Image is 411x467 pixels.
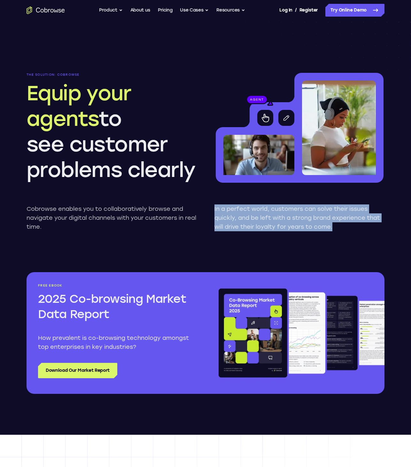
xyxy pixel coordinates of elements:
p: Cobrowse enables you to collaboratively browse and navigate your digital channels with your custo... [27,204,197,231]
a: Pricing [158,4,173,17]
a: About us [130,4,150,17]
span: Equip your agents [27,81,131,131]
a: Register [299,4,318,17]
img: A customer looking at their smartphone [302,80,376,175]
p: The solution: Cobrowse [27,73,197,77]
button: Product [99,4,123,17]
h2: to see customer problems clearly [27,80,197,183]
img: Co-browsing market overview report book pages [217,284,384,382]
img: An agent wearing a headset [223,135,294,175]
a: Try Online Demo [325,4,384,17]
p: How prevalent is co-browsing technology amongst top enterprises in key industries? [38,333,194,351]
span: / [295,6,297,14]
h2: 2025 Co-browsing Market Data Report [38,291,194,322]
button: Use Cases [180,4,209,17]
button: Resources [216,4,245,17]
p: In a perfect world, customers can solve their issues quickly, and be left with a strong brand exp... [214,204,384,231]
a: Go to the home page [27,6,65,14]
p: Free ebook [38,284,194,287]
a: Download Our Market Report [38,363,117,378]
a: Log In [279,4,292,17]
